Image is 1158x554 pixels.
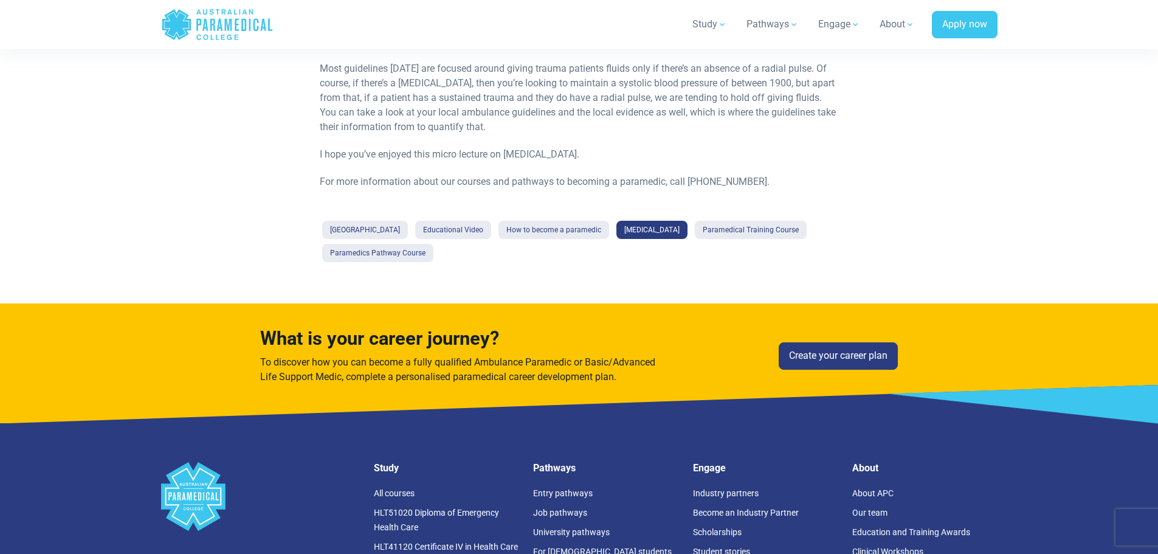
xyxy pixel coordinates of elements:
span: To discover how you can become a fully qualified Ambulance Paramedic or Basic/Advanced Life Suppo... [260,356,655,383]
a: Pathways [739,7,806,41]
a: Our team [852,508,887,518]
a: Study [685,7,734,41]
a: Paramedics Pathway Course [322,244,433,262]
a: HLT41120 Certificate IV in Health Care [374,542,518,552]
a: HLT51020 Diploma of Emergency Health Care [374,508,499,532]
a: Create your career plan [779,342,898,370]
p: Most guidelines [DATE] are focused around giving trauma patients fluids only if there’s an absenc... [320,61,838,134]
h5: About [852,462,998,474]
a: Paramedical Training Course [695,221,807,239]
a: Industry partners [693,488,759,498]
p: I hope you’ve enjoyed this micro lecture on [MEDICAL_DATA]. [320,147,838,162]
a: Entry pathways [533,488,593,498]
p: For more information about our courses and pathways to becoming a paramedic, call [PHONE_NUMBER]. [320,175,838,189]
h5: Study [374,462,519,474]
a: All courses [374,488,415,498]
a: Become an Industry Partner [693,508,799,518]
a: How to become a paramedic [498,221,609,239]
h5: Pathways [533,462,678,474]
a: [MEDICAL_DATA] [616,221,688,239]
a: Space [161,462,359,531]
a: Scholarships [693,527,742,537]
a: Job pathways [533,508,587,518]
a: About APC [852,488,894,498]
a: Australian Paramedical College [161,5,274,44]
h5: Engage [693,462,838,474]
a: Engage [811,7,867,41]
a: [GEOGRAPHIC_DATA] [322,221,408,239]
a: Educational Video [415,221,491,239]
h4: What is your career journey? [260,328,660,350]
a: Apply now [932,11,998,39]
a: Education and Training Awards [852,527,970,537]
a: About [872,7,922,41]
a: University pathways [533,527,610,537]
